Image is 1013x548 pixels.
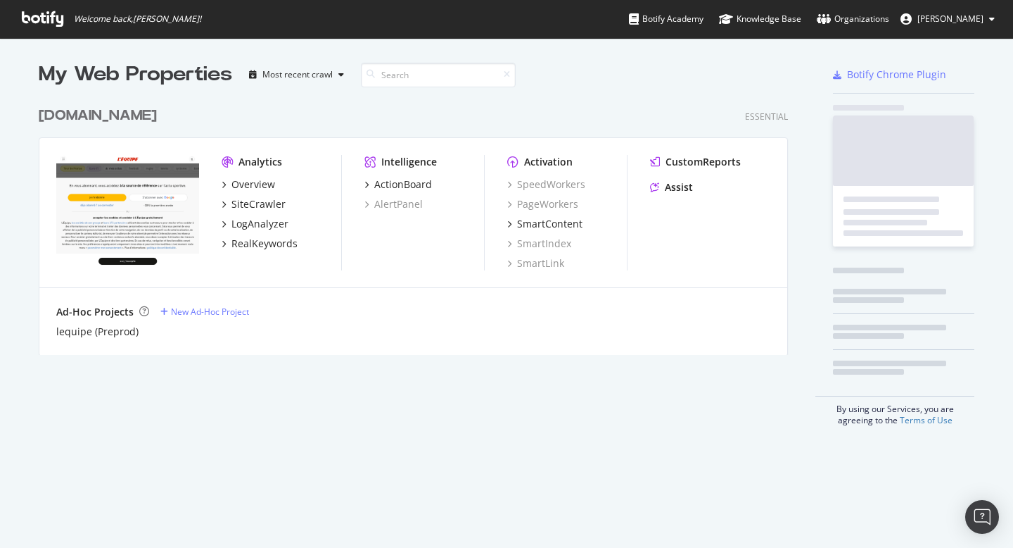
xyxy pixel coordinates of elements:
div: RealKeywords [231,237,298,251]
div: [DOMAIN_NAME] [39,106,157,126]
a: New Ad-Hoc Project [160,306,249,318]
a: SiteCrawler [222,197,286,211]
div: Ad-Hoc Projects [56,305,134,319]
div: Botify Academy [629,12,703,26]
a: Terms of Use [900,414,953,426]
div: Botify Chrome Plugin [847,68,946,82]
img: lequipe.fr [56,155,199,269]
div: Open Intercom Messenger [965,500,999,534]
div: Organizations [817,12,889,26]
div: Analytics [238,155,282,169]
a: SmartContent [507,217,582,231]
div: Most recent crawl [262,70,333,79]
a: SmartIndex [507,237,571,251]
div: LogAnalyzer [231,217,288,231]
a: PageWorkers [507,197,578,211]
button: [PERSON_NAME] [889,8,1006,30]
a: lequipe (Preprod) [56,325,139,339]
div: Essential [745,111,788,123]
div: Overview [231,178,275,192]
a: [DOMAIN_NAME] [39,106,163,126]
div: Activation [524,155,573,169]
a: Overview [222,178,275,192]
a: Botify Chrome Plugin [833,68,946,82]
button: Most recent crawl [243,63,350,86]
a: SmartLink [507,256,564,270]
div: Assist [665,180,693,194]
div: By using our Services, you are agreeing to the [815,396,974,426]
div: CustomReports [665,155,741,169]
div: Knowledge Base [719,12,801,26]
a: Assist [650,180,693,194]
div: ActionBoard [374,178,432,192]
span: Welcome back, [PERSON_NAME] ! [74,13,201,25]
div: grid [39,89,799,355]
a: SpeedWorkers [507,178,585,192]
div: New Ad-Hoc Project [171,306,249,318]
a: LogAnalyzer [222,217,288,231]
div: SiteCrawler [231,197,286,211]
div: My Web Properties [39,61,232,89]
a: AlertPanel [364,197,423,211]
div: Intelligence [381,155,437,169]
a: CustomReports [650,155,741,169]
a: RealKeywords [222,237,298,251]
div: SmartContent [517,217,582,231]
a: ActionBoard [364,178,432,192]
span: Nathan Redureau [917,13,983,25]
input: Search [361,63,516,87]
